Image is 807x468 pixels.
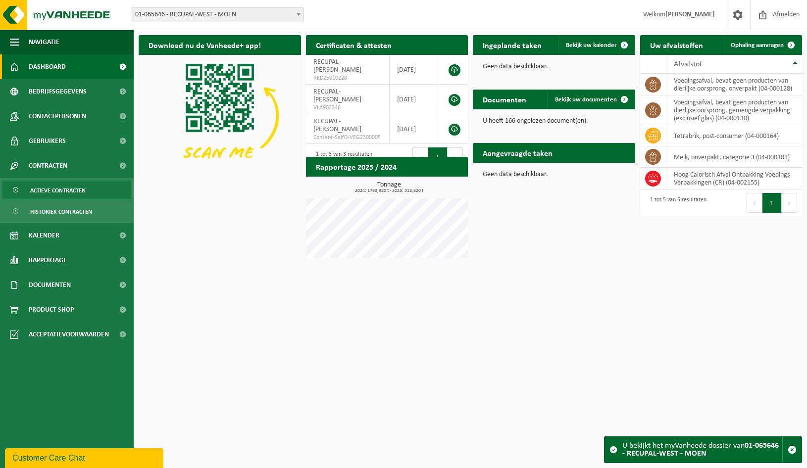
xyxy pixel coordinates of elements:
h2: Certificaten & attesten [306,35,402,54]
a: Historiek contracten [2,202,131,221]
span: RECUPAL-[PERSON_NAME] [313,118,361,133]
h3: Tonnage [311,182,468,193]
button: Previous [747,193,762,213]
a: Ophaling aanvragen [723,35,801,55]
span: Kalender [29,223,59,248]
span: Gebruikers [29,129,66,153]
td: voedingsafval, bevat geen producten van dierlijke oorsprong, gemengde verpakking (exclusief glas)... [666,95,803,125]
td: tetrabrik, post-consumer (04-000164) [666,125,803,146]
h2: Documenten [473,90,536,109]
h2: Rapportage 2025 / 2024 [306,157,406,176]
span: Contracten [29,153,67,178]
span: VLA902346 [313,104,382,112]
span: RED25010220 [313,74,382,82]
span: Bekijk uw kalender [566,42,617,48]
span: RECUPAL-[PERSON_NAME] [313,88,361,103]
button: Next [782,193,797,213]
img: Download de VHEPlus App [139,55,301,177]
div: U bekijkt het myVanheede dossier van [622,437,782,463]
td: [DATE] [390,85,438,114]
td: voedingsafval, bevat geen producten van dierlijke oorsprong, onverpakt (04-000128) [666,74,803,95]
span: 01-065646 - RECUPAL-WEST - MOEN [131,7,304,22]
span: RECUPAL-[PERSON_NAME] [313,58,361,74]
span: Bedrijfsgegevens [29,79,87,104]
iframe: chat widget [5,446,165,468]
span: Product Shop [29,297,74,322]
button: Next [448,147,463,167]
a: Bekijk uw kalender [558,35,634,55]
p: Geen data beschikbaar. [483,63,625,70]
a: Actieve contracten [2,181,131,199]
span: Afvalstof [674,60,702,68]
a: Bekijk uw documenten [547,90,634,109]
td: [DATE] [390,114,438,144]
span: 2024: 1763,980 t - 2025: 318,620 t [311,188,468,193]
strong: [PERSON_NAME] [665,11,715,18]
div: 1 tot 5 van 5 resultaten [645,192,706,214]
span: Historiek contracten [30,202,92,221]
h2: Download nu de Vanheede+ app! [139,35,271,54]
h2: Ingeplande taken [473,35,552,54]
span: Acceptatievoorwaarden [29,322,109,347]
button: 1 [428,147,448,167]
td: Hoog Calorisch Afval Ontpakking Voedings Verpakkingen (CR) (04-002155) [666,168,803,189]
td: melk, onverpakt, categorie 3 (04-000301) [666,146,803,168]
span: Ophaling aanvragen [731,42,784,48]
a: Bekijk rapportage [394,176,467,196]
span: Dashboard [29,54,66,79]
span: Documenten [29,273,71,297]
span: Consent-SelfD-VEG2300005 [313,134,382,141]
span: Bekijk uw documenten [555,96,617,103]
p: U heeft 166 ongelezen document(en). [483,118,625,125]
span: Navigatie [29,30,59,54]
p: Geen data beschikbaar. [483,171,625,178]
td: [DATE] [390,55,438,85]
button: Previous [412,147,428,167]
span: Actieve contracten [30,181,86,200]
h2: Aangevraagde taken [473,143,562,162]
span: Contactpersonen [29,104,86,129]
strong: 01-065646 - RECUPAL-WEST - MOEN [622,442,779,458]
span: 01-065646 - RECUPAL-WEST - MOEN [131,8,303,22]
div: 1 tot 3 van 3 resultaten [311,146,372,168]
h2: Uw afvalstoffen [640,35,713,54]
button: 1 [762,193,782,213]
span: Rapportage [29,248,67,273]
